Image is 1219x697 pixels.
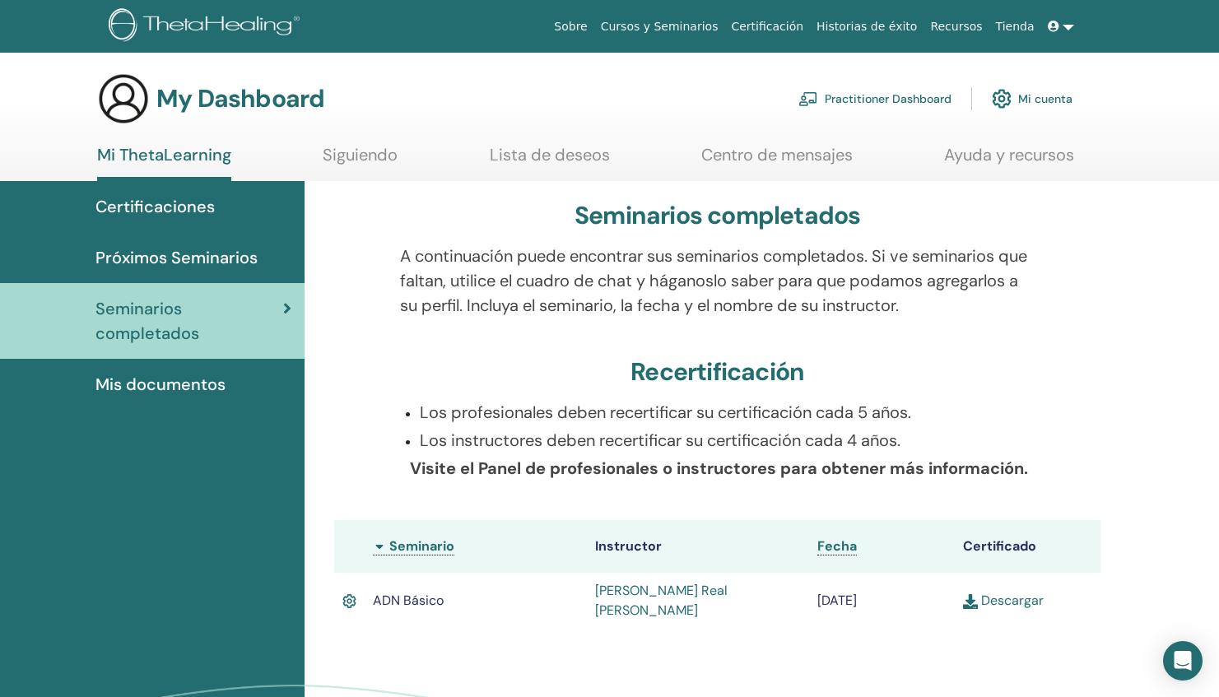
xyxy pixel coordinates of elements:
a: Tienda [989,12,1041,42]
a: Mi cuenta [992,81,1072,117]
span: Seminarios completados [95,296,283,346]
span: Fecha [817,537,857,555]
a: Sobre [547,12,593,42]
img: download.svg [963,594,978,609]
a: Lista de deseos [490,145,610,177]
span: Certificaciones [95,194,215,219]
p: A continuación puede encontrar sus seminarios completados. Si ve seminarios que faltan, utilice e... [400,244,1035,318]
div: Open Intercom Messenger [1163,641,1203,681]
a: [PERSON_NAME] Real [PERSON_NAME] [595,582,728,619]
a: Ayuda y recursos [944,145,1074,177]
span: Próximos Seminarios [95,245,258,270]
a: Centro de mensajes [701,145,853,177]
a: Certificación [724,12,810,42]
a: Historias de éxito [810,12,924,42]
h3: Recertificación [630,357,804,387]
span: ADN Básico [373,592,444,609]
img: chalkboard-teacher.svg [798,91,818,106]
a: Practitioner Dashboard [798,81,951,117]
img: Active Certificate [342,591,356,611]
p: Los profesionales deben recertificar su certificación cada 5 años. [420,400,1035,425]
a: Siguiendo [323,145,398,177]
td: [DATE] [809,573,955,629]
b: Visite el Panel de profesionales o instructores para obtener más información. [410,458,1028,479]
th: Certificado [955,520,1100,573]
img: cog.svg [992,85,1012,113]
a: Fecha [817,537,857,555]
a: Cursos y Seminarios [594,12,725,42]
th: Instructor [587,520,809,573]
h3: Seminarios completados [575,201,860,230]
p: Los instructores deben recertificar su certificación cada 4 años. [420,428,1035,453]
h3: My Dashboard [156,84,324,114]
img: logo.png [109,8,305,45]
a: Mi ThetaLearning [97,145,231,181]
img: generic-user-icon.jpg [97,72,150,125]
a: Recursos [924,12,989,42]
span: Mis documentos [95,372,226,397]
a: Descargar [963,592,1044,609]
